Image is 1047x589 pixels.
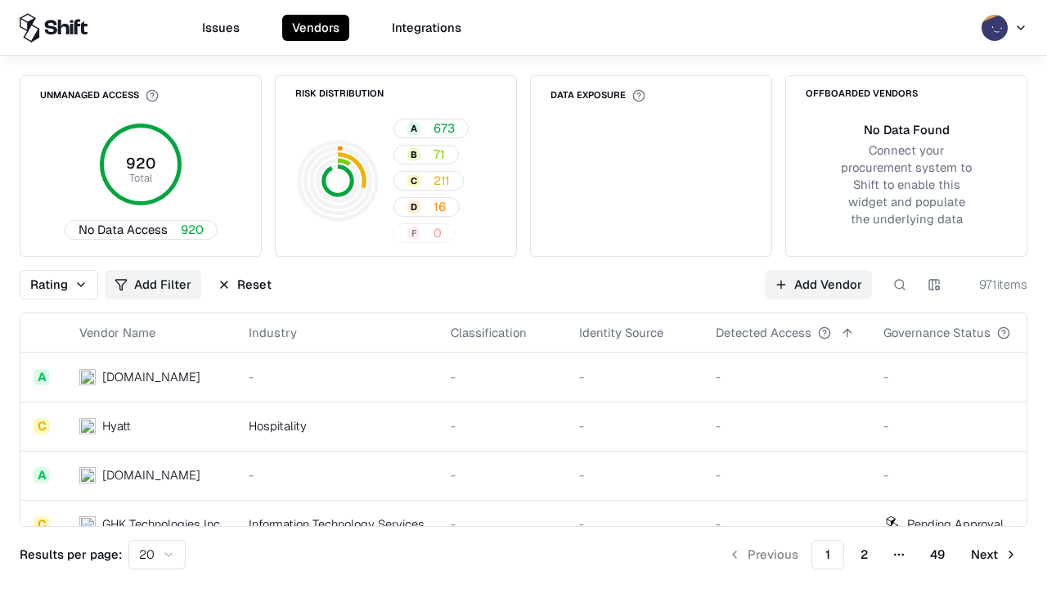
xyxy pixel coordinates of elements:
[79,418,96,434] img: Hyatt
[407,148,420,161] div: B
[451,417,553,434] div: -
[79,324,155,341] div: Vendor Name
[105,270,201,299] button: Add Filter
[382,15,471,41] button: Integrations
[434,172,450,189] span: 211
[249,324,297,341] div: Industry
[434,146,445,163] span: 71
[811,540,844,569] button: 1
[393,171,464,191] button: C211
[838,142,974,228] div: Connect your procurement system to Shift to enable this widget and populate the underlying data
[393,197,460,217] button: D16
[34,467,50,483] div: A
[550,89,645,102] div: Data Exposure
[102,417,131,434] div: Hyatt
[282,15,349,41] button: Vendors
[407,122,420,135] div: A
[249,515,425,533] div: Information Technology Services
[126,154,155,173] tspan: 920
[102,515,222,533] div: GHK Technologies Inc.
[192,15,249,41] button: Issues
[102,466,200,483] div: [DOMAIN_NAME]
[451,368,553,385] div: -
[864,121,950,138] div: No Data Found
[716,368,857,385] div: -
[579,368,690,385] div: -
[716,417,857,434] div: -
[883,466,1036,483] div: -
[962,276,1027,293] div: 971 items
[765,270,872,299] a: Add Vendor
[79,467,96,483] img: primesec.co.il
[20,546,122,563] p: Results per page:
[102,368,200,385] div: [DOMAIN_NAME]
[34,418,50,434] div: C
[961,540,1027,569] button: Next
[40,89,159,102] div: Unmanaged Access
[434,198,446,215] span: 16
[579,466,690,483] div: -
[181,221,204,238] span: 920
[34,369,50,385] div: A
[65,220,218,240] button: No Data Access920
[883,324,991,341] div: Governance Status
[20,270,98,299] button: Rating
[30,276,68,293] span: Rating
[883,417,1036,434] div: -
[579,515,690,533] div: -
[917,540,958,569] button: 49
[451,515,553,533] div: -
[79,369,96,385] img: intrado.com
[208,270,281,299] button: Reset
[716,515,857,533] div: -
[295,89,384,98] div: Risk Distribution
[451,466,553,483] div: -
[579,324,663,341] div: Identity Source
[393,145,459,164] button: B71
[907,515,1004,533] div: Pending Approval
[716,324,811,341] div: Detected Access
[883,368,1036,385] div: -
[716,466,857,483] div: -
[434,119,455,137] span: 673
[79,221,168,238] span: No Data Access
[407,200,420,214] div: D
[249,466,425,483] div: -
[393,119,469,138] button: A673
[806,89,918,98] div: Offboarded Vendors
[451,324,527,341] div: Classification
[129,171,152,185] tspan: Total
[34,516,50,533] div: C
[249,368,425,385] div: -
[718,540,1027,569] nav: pagination
[79,516,96,533] img: GHK Technologies Inc.
[407,174,420,187] div: C
[847,540,881,569] button: 2
[249,417,425,434] div: Hospitality
[579,417,690,434] div: -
